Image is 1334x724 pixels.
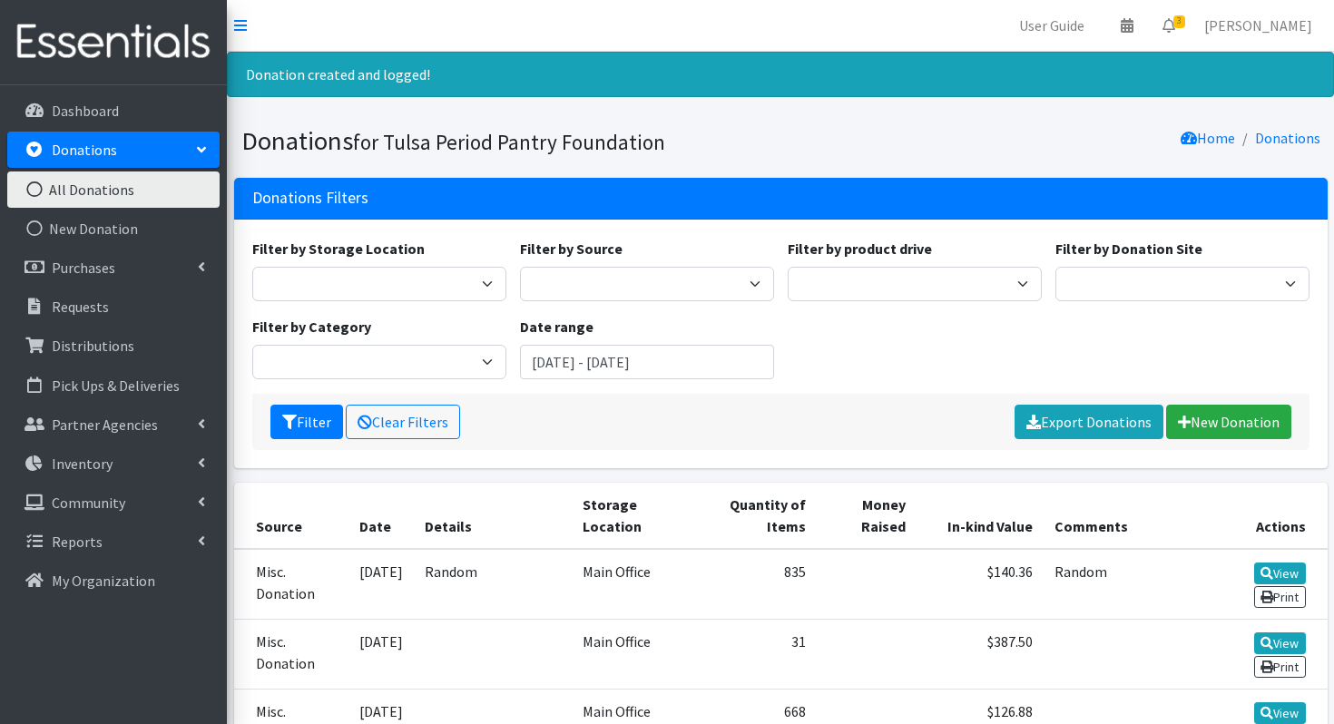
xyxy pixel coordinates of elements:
p: Partner Agencies [52,416,158,434]
label: Date range [520,316,593,338]
p: Community [52,494,125,512]
p: Purchases [52,259,115,277]
td: 835 [694,549,817,620]
a: Requests [7,289,220,325]
a: All Donations [7,171,220,208]
a: Dashboard [7,93,220,129]
a: User Guide [1005,7,1099,44]
th: Date [348,483,414,549]
a: Partner Agencies [7,406,220,443]
p: My Organization [52,572,155,590]
td: Random [1044,549,1204,620]
p: Dashboard [52,102,119,120]
a: Community [7,484,220,521]
td: [DATE] [348,549,414,620]
a: New Donation [1166,405,1291,439]
td: Random [414,549,572,620]
a: Inventory [7,445,220,482]
a: Pick Ups & Deliveries [7,367,220,404]
a: My Organization [7,563,220,599]
p: Inventory [52,455,113,473]
a: Clear Filters [346,405,460,439]
p: Donations [52,141,117,159]
td: Misc. Donation [234,549,349,620]
img: HumanEssentials [7,12,220,73]
label: Filter by product drive [788,238,932,259]
a: 3 [1148,7,1190,44]
a: Donations [1255,129,1320,147]
p: Pick Ups & Deliveries [52,377,180,395]
small: for Tulsa Period Pantry Foundation [353,129,665,155]
td: $387.50 [917,619,1045,689]
p: Reports [52,533,103,551]
label: Filter by Donation Site [1055,238,1202,259]
a: Print [1254,586,1306,608]
th: Money Raised [817,483,917,549]
h3: Donations Filters [252,189,368,208]
div: Donation created and logged! [227,52,1334,97]
a: [PERSON_NAME] [1190,7,1327,44]
a: New Donation [7,210,220,247]
h1: Donations [241,125,774,157]
input: January 1, 2011 - December 31, 2011 [520,345,774,379]
th: Storage Location [572,483,693,549]
th: Comments [1044,483,1204,549]
th: Quantity of Items [694,483,817,549]
a: Home [1181,129,1235,147]
a: View [1254,702,1306,724]
th: Source [234,483,349,549]
a: Export Donations [1015,405,1163,439]
th: Actions [1204,483,1327,549]
a: Distributions [7,328,220,364]
a: View [1254,632,1306,654]
a: Print [1254,656,1306,678]
a: View [1254,563,1306,584]
td: $140.36 [917,549,1045,620]
a: Donations [7,132,220,168]
a: Purchases [7,249,220,286]
label: Filter by Category [252,316,371,338]
a: Reports [7,523,220,560]
p: Requests [52,298,109,316]
span: 3 [1173,15,1185,28]
td: Main Office [572,549,693,620]
p: Distributions [52,337,134,355]
td: [DATE] [348,619,414,689]
td: Misc. Donation [234,619,349,689]
label: Filter by Storage Location [252,238,425,259]
td: Main Office [572,619,693,689]
td: 31 [694,619,817,689]
label: Filter by Source [520,238,623,259]
th: Details [414,483,572,549]
button: Filter [270,405,343,439]
th: In-kind Value [917,483,1045,549]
